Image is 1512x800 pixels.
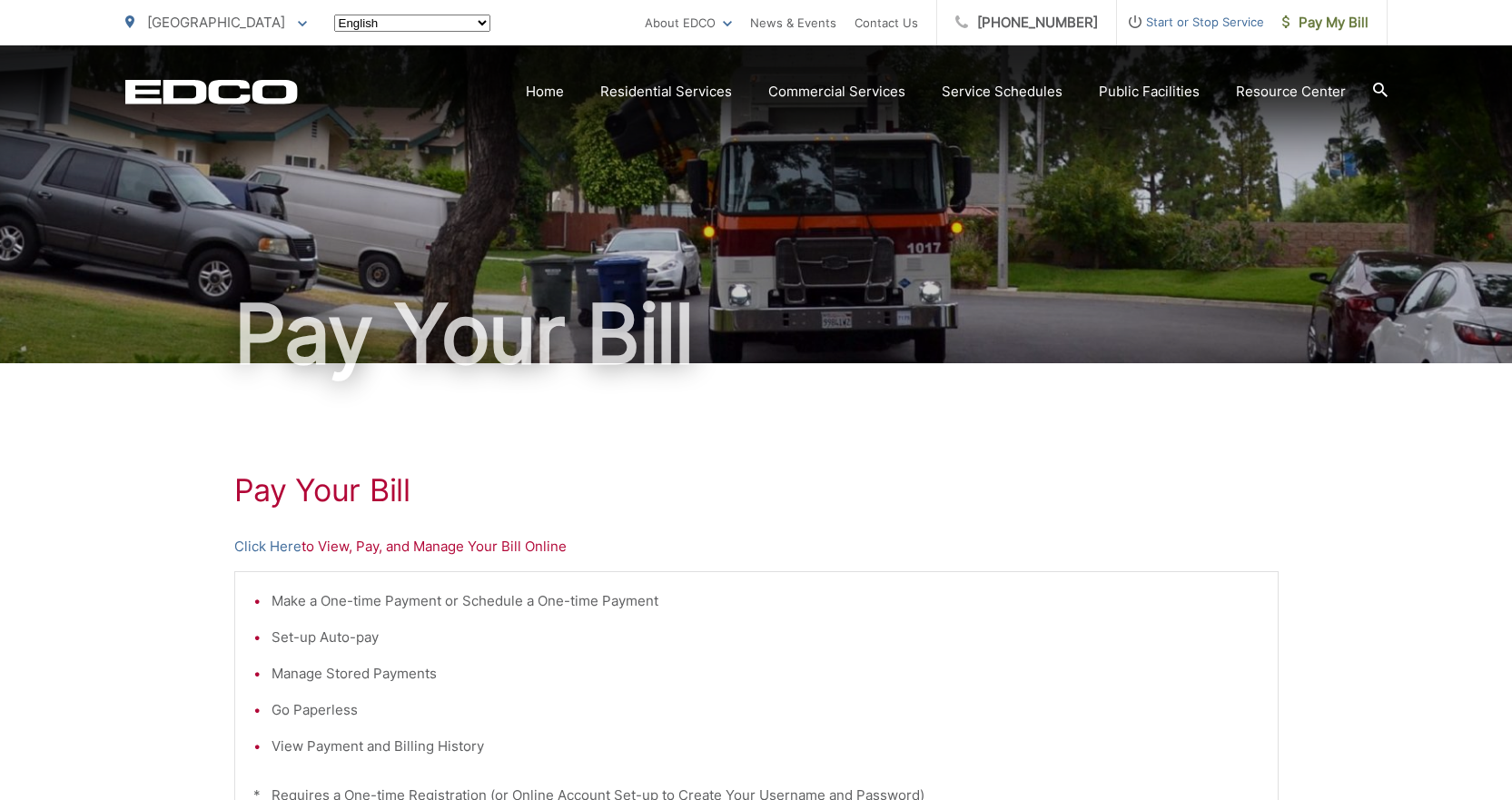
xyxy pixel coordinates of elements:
[526,81,564,103] a: Home
[1099,81,1200,103] a: Public Facilities
[334,15,490,32] select: Select a language
[645,12,732,34] a: About EDCO
[234,472,1279,509] h1: Pay Your Bill
[234,536,1279,558] p: to View, Pay, and Manage Your Bill Online
[272,663,1260,685] li: Manage Stored Payments
[855,12,918,34] a: Contact Us
[768,81,905,103] a: Commercial Services
[272,627,1260,648] li: Set-up Auto-pay
[1236,81,1346,103] a: Resource Center
[272,736,1260,757] li: View Payment and Billing History
[234,536,301,558] a: Click Here
[125,289,1388,380] h1: Pay Your Bill
[942,81,1062,103] a: Service Schedules
[272,590,1260,612] li: Make a One-time Payment or Schedule a One-time Payment
[1282,12,1369,34] span: Pay My Bill
[125,79,298,104] a: EDCD logo. Return to the homepage.
[750,12,836,34] a: News & Events
[272,699,1260,721] li: Go Paperless
[147,14,285,31] span: [GEOGRAPHIC_DATA]
[600,81,732,103] a: Residential Services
